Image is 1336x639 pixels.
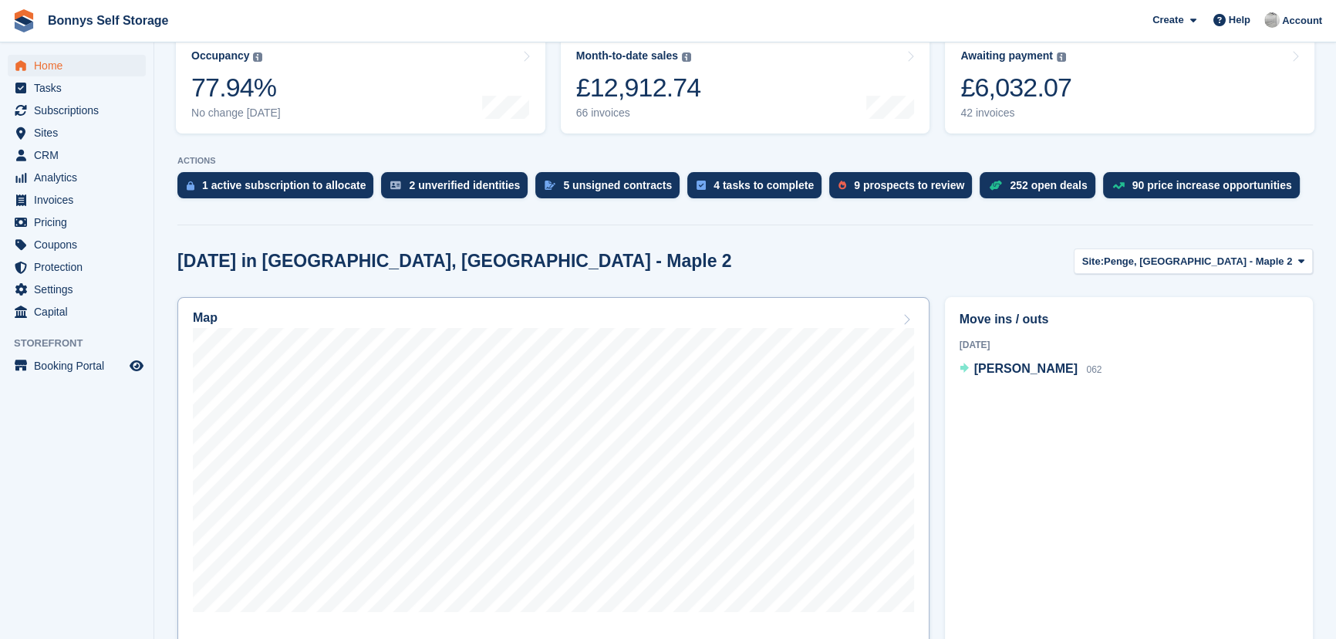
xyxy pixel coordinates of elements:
div: 9 prospects to review [854,179,964,191]
div: 90 price increase opportunities [1132,179,1292,191]
h2: Move ins / outs [960,310,1298,329]
div: 2 unverified identities [409,179,520,191]
span: Booking Portal [34,355,127,377]
div: Awaiting payment [960,49,1053,63]
h2: Map [193,311,218,325]
span: Subscriptions [34,100,127,121]
a: menu [8,189,146,211]
a: [PERSON_NAME] 062 [960,360,1102,380]
span: Create [1152,12,1183,28]
a: menu [8,234,146,255]
a: 9 prospects to review [829,172,980,206]
a: Occupancy 77.94% No change [DATE] [176,35,545,134]
div: 66 invoices [576,106,701,120]
div: Occupancy [191,49,249,63]
a: menu [8,301,146,323]
span: Account [1282,13,1322,29]
a: menu [8,279,146,300]
span: [PERSON_NAME] [974,362,1078,375]
a: Awaiting payment £6,032.07 42 invoices [945,35,1314,134]
img: stora-icon-8386f47178a22dfd0bd8f6a31ec36ba5ce8667c1dd55bd0f319d3a0aa187defe.svg [12,9,35,32]
span: 062 [1086,364,1102,375]
h2: [DATE] in [GEOGRAPHIC_DATA], [GEOGRAPHIC_DATA] - Maple 2 [177,251,732,272]
span: Settings [34,279,127,300]
span: Penge, [GEOGRAPHIC_DATA] - Maple 2 [1104,254,1292,269]
div: No change [DATE] [191,106,281,120]
span: Pricing [34,211,127,233]
img: contract_signature_icon-13c848040528278c33f63329250d36e43548de30e8caae1d1a13099fd9432cc5.svg [545,181,555,190]
a: menu [8,122,146,144]
div: £12,912.74 [576,72,701,103]
span: Capital [34,301,127,323]
span: Help [1229,12,1250,28]
a: menu [8,211,146,233]
span: Sites [34,122,127,144]
a: 5 unsigned contracts [535,172,687,206]
img: verify_identity-adf6edd0f0f0b5bbfe63781bf79b02c33cf7c696d77639b501bdc392416b5a36.svg [390,181,401,190]
img: active_subscription_to_allocate_icon-d502201f5373d7db506a760aba3b589e785aa758c864c3986d89f69b8ff3... [187,181,194,191]
img: icon-info-grey-7440780725fd019a000dd9b08b2336e03edf1995a4989e88bcd33f0948082b44.svg [682,52,691,62]
span: Invoices [34,189,127,211]
a: menu [8,144,146,166]
span: CRM [34,144,127,166]
a: menu [8,100,146,121]
a: Month-to-date sales £12,912.74 66 invoices [561,35,930,134]
div: 4 tasks to complete [714,179,814,191]
img: task-75834270c22a3079a89374b754ae025e5fb1db73e45f91037f5363f120a921f8.svg [697,181,706,190]
span: Coupons [34,234,127,255]
div: [DATE] [960,338,1298,352]
a: 2 unverified identities [381,172,535,206]
img: icon-info-grey-7440780725fd019a000dd9b08b2336e03edf1995a4989e88bcd33f0948082b44.svg [253,52,262,62]
span: Home [34,55,127,76]
a: 252 open deals [980,172,1102,206]
a: 4 tasks to complete [687,172,829,206]
a: menu [8,256,146,278]
span: Storefront [14,336,154,351]
div: Month-to-date sales [576,49,678,63]
img: icon-info-grey-7440780725fd019a000dd9b08b2336e03edf1995a4989e88bcd33f0948082b44.svg [1057,52,1066,62]
p: ACTIONS [177,156,1313,166]
img: price_increase_opportunities-93ffe204e8149a01c8c9dc8f82e8f89637d9d84a8eef4429ea346261dce0b2c0.svg [1112,182,1125,189]
img: James Bonny [1264,12,1280,28]
a: menu [8,55,146,76]
a: 90 price increase opportunities [1103,172,1307,206]
a: Bonnys Self Storage [42,8,174,33]
div: 77.94% [191,72,281,103]
span: Protection [34,256,127,278]
div: 1 active subscription to allocate [202,179,366,191]
div: 5 unsigned contracts [563,179,672,191]
a: menu [8,355,146,377]
img: deal-1b604bf984904fb50ccaf53a9ad4b4a5d6e5aea283cecdc64d6e3604feb123c2.svg [989,180,1002,191]
a: menu [8,167,146,188]
div: 252 open deals [1010,179,1087,191]
span: Tasks [34,77,127,99]
span: Analytics [34,167,127,188]
img: prospect-51fa495bee0391a8d652442698ab0144808aea92771e9ea1ae160a38d050c398.svg [838,181,846,190]
a: Preview store [127,357,146,375]
a: menu [8,77,146,99]
button: Site: Penge, [GEOGRAPHIC_DATA] - Maple 2 [1074,248,1313,274]
div: £6,032.07 [960,72,1071,103]
div: 42 invoices [960,106,1071,120]
a: 1 active subscription to allocate [177,172,381,206]
span: Site: [1082,254,1104,269]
